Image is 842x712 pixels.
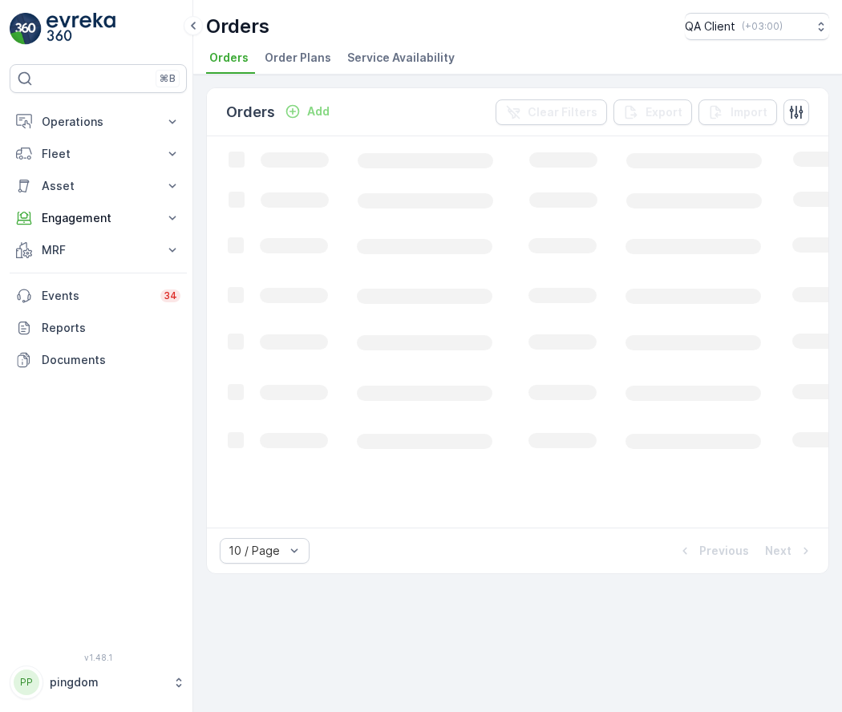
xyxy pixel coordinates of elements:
[42,146,155,162] p: Fleet
[10,138,187,170] button: Fleet
[50,674,164,690] p: pingdom
[742,20,783,33] p: ( +03:00 )
[731,104,767,120] p: Import
[685,18,735,34] p: QA Client
[226,101,275,123] p: Orders
[42,210,155,226] p: Engagement
[10,312,187,344] a: Reports
[47,13,115,45] img: logo_light-DOdMpM7g.png
[164,289,177,302] p: 34
[206,14,269,39] p: Orders
[14,670,39,695] div: PP
[765,543,791,559] p: Next
[10,344,187,376] a: Documents
[763,541,816,560] button: Next
[10,665,187,699] button: PPpingdom
[42,352,180,368] p: Documents
[10,170,187,202] button: Asset
[10,234,187,266] button: MRF
[613,99,692,125] button: Export
[646,104,682,120] p: Export
[42,242,155,258] p: MRF
[685,13,829,40] button: QA Client(+03:00)
[10,13,42,45] img: logo
[265,50,331,66] span: Order Plans
[209,50,249,66] span: Orders
[675,541,751,560] button: Previous
[42,178,155,194] p: Asset
[10,653,187,662] span: v 1.48.1
[347,50,455,66] span: Service Availability
[699,543,749,559] p: Previous
[42,288,151,304] p: Events
[278,102,336,121] button: Add
[496,99,607,125] button: Clear Filters
[42,320,180,336] p: Reports
[10,202,187,234] button: Engagement
[10,106,187,138] button: Operations
[307,103,330,119] p: Add
[698,99,777,125] button: Import
[528,104,597,120] p: Clear Filters
[10,280,187,312] a: Events34
[160,72,176,85] p: ⌘B
[42,114,155,130] p: Operations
